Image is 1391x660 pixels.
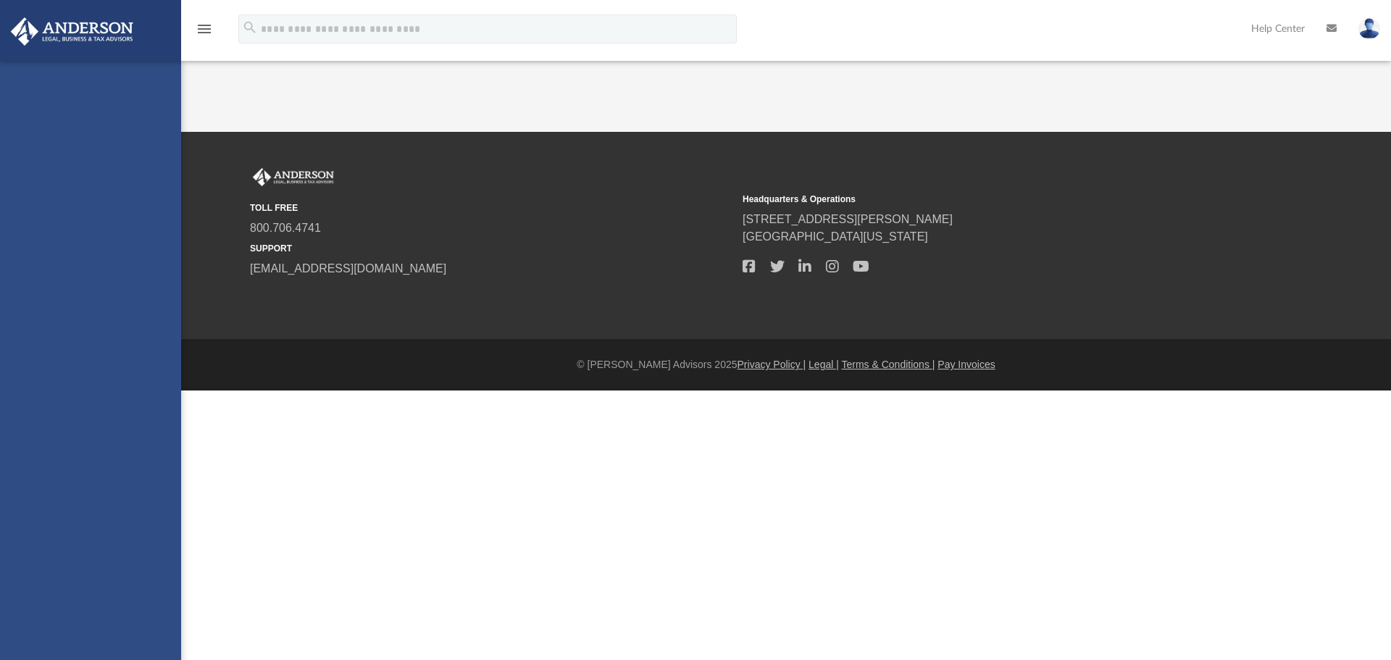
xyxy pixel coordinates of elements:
small: TOLL FREE [250,201,732,214]
img: Anderson Advisors Platinum Portal [250,168,337,187]
img: User Pic [1358,18,1380,39]
a: 800.706.4741 [250,222,321,234]
i: menu [196,20,213,38]
a: [GEOGRAPHIC_DATA][US_STATE] [743,230,928,243]
a: menu [196,28,213,38]
small: Headquarters & Operations [743,193,1225,206]
div: © [PERSON_NAME] Advisors 2025 [181,357,1391,372]
i: search [242,20,258,35]
small: SUPPORT [250,242,732,255]
a: Pay Invoices [937,359,995,370]
a: Legal | [809,359,839,370]
a: Privacy Policy | [738,359,806,370]
a: Terms & Conditions | [842,359,935,370]
a: [STREET_ADDRESS][PERSON_NAME] [743,213,953,225]
img: Anderson Advisors Platinum Portal [7,17,138,46]
a: [EMAIL_ADDRESS][DOMAIN_NAME] [250,262,446,275]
